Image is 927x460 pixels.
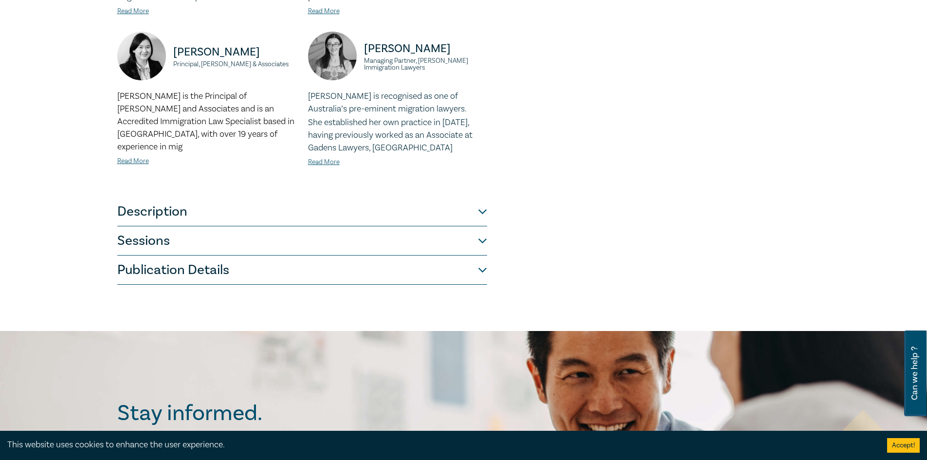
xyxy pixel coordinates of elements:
[173,44,296,60] p: [PERSON_NAME]
[117,91,294,152] span: [PERSON_NAME] is the Principal of [PERSON_NAME] and Associates and is an Accredited Immigration L...
[117,401,347,426] h2: Stay informed.
[117,226,487,256] button: Sessions
[364,57,487,71] small: Managing Partner, [PERSON_NAME] Immigration Lawyers
[117,157,149,166] a: Read More
[308,90,487,115] p: [PERSON_NAME] is recognised as one of Australia’s pre-eminent migration lawyers.
[887,438,920,453] button: Accept cookies
[308,116,487,154] p: She established her own practice in [DATE], having previously worked as an Associate at Gadens La...
[308,7,340,16] a: Read More
[117,256,487,285] button: Publication Details
[7,439,872,451] div: This website uses cookies to enhance the user experience.
[308,158,340,166] a: Read More
[308,32,357,80] img: https://s3.ap-southeast-2.amazonaws.com/leo-cussen-store-production-content/Contacts/Carina%20For...
[173,61,296,68] small: Principal, [PERSON_NAME] & Associates
[117,7,149,16] a: Read More
[117,197,487,226] button: Description
[364,41,487,56] p: [PERSON_NAME]
[117,32,166,80] img: https://s3.ap-southeast-2.amazonaws.com/leo-cussen-store-production-content/Contacts/Lena%20Hung/...
[910,336,919,410] span: Can we help ?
